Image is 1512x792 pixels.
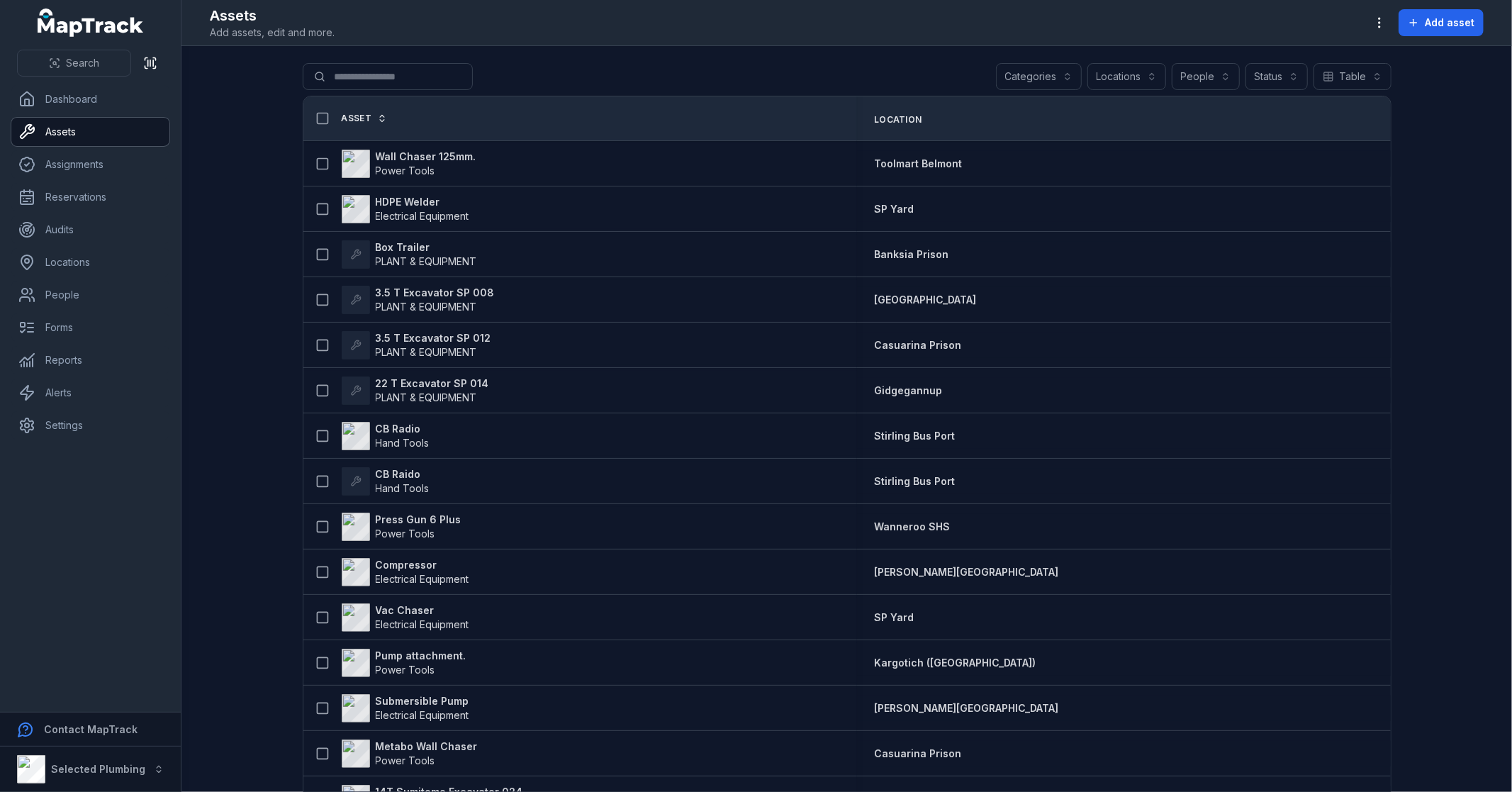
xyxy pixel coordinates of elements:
span: Stirling Bus Port [874,475,955,487]
a: Casuarina Prison [874,338,961,352]
a: Reports [11,346,169,374]
span: Casuarina Prison [874,339,961,351]
span: Toolmart Belmont [874,157,962,169]
span: Power Tools [376,664,435,676]
a: Casuarina Prison [874,747,961,761]
span: Stirling Bus Port [874,430,955,442]
a: Dashboard [11,85,169,113]
a: Pump attachment.Power Tools [342,649,466,677]
span: PLANT & EQUIPMENT [376,301,477,313]
span: Add asset [1425,16,1474,30]
a: Toolmart Belmont [874,157,962,171]
a: [PERSON_NAME][GEOGRAPHIC_DATA] [874,565,1058,579]
span: Electrical Equipment [376,709,469,721]
a: Stirling Bus Port [874,474,955,489]
a: CompressorElectrical Equipment [342,558,469,586]
span: Asset [342,113,372,124]
a: Vac ChaserElectrical Equipment [342,603,469,632]
button: Categories [996,63,1082,90]
span: Add assets, edit and more. [210,26,335,40]
a: Submersible PumpElectrical Equipment [342,694,469,723]
a: CB RaidoHand Tools [342,467,430,496]
strong: Pump attachment. [376,649,466,663]
span: Power Tools [376,528,435,540]
a: 3.5 T Excavator SP 008PLANT & EQUIPMENT [342,286,495,314]
button: Search [17,50,131,77]
span: [PERSON_NAME][GEOGRAPHIC_DATA] [874,566,1058,578]
span: Wanneroo SHS [874,520,950,532]
a: HDPE WelderElectrical Equipment [342,195,469,223]
button: Locations [1087,63,1166,90]
a: 3.5 T Excavator SP 012PLANT & EQUIPMENT [342,331,491,359]
strong: Submersible Pump [376,694,469,708]
span: [PERSON_NAME][GEOGRAPHIC_DATA] [874,702,1058,714]
a: Wanneroo SHS [874,520,950,534]
button: Status [1245,63,1308,90]
strong: 3.5 T Excavator SP 008 [376,286,495,300]
span: Power Tools [376,164,435,177]
span: Hand Tools [376,482,430,494]
strong: CB Radio [376,422,430,436]
span: Electrical Equipment [376,573,469,585]
a: Metabo Wall ChaserPower Tools [342,740,478,768]
strong: Selected Plumbing [51,763,145,775]
span: Power Tools [376,754,435,766]
span: PLANT & EQUIPMENT [376,391,477,403]
a: Wall Chaser 125mm.Power Tools [342,150,476,178]
a: Assignments [11,150,169,179]
span: Location [874,114,922,126]
button: Add asset [1399,9,1484,36]
strong: Wall Chaser 125mm. [376,150,476,164]
a: MapTrack [38,9,144,37]
a: SP Yard [874,202,914,216]
a: Locations [11,248,169,277]
h2: Assets [210,6,335,26]
a: Box TrailerPLANT & EQUIPMENT [342,240,477,269]
strong: Box Trailer [376,240,477,255]
span: Search [66,56,99,70]
span: PLANT & EQUIPMENT [376,346,477,358]
strong: 3.5 T Excavator SP 012 [376,331,491,345]
span: Gidgegannup [874,384,942,396]
a: Gidgegannup [874,384,942,398]
span: SP Yard [874,611,914,623]
span: Electrical Equipment [376,210,469,222]
a: Asset [342,113,388,124]
a: Reservations [11,183,169,211]
span: Hand Tools [376,437,430,449]
a: Banksia Prison [874,247,948,262]
a: Audits [11,216,169,244]
a: Alerts [11,379,169,407]
strong: CB Raido [376,467,430,481]
span: Electrical Equipment [376,618,469,630]
span: Banksia Prison [874,248,948,260]
a: CB RadioHand Tools [342,422,430,450]
button: Table [1314,63,1391,90]
strong: Compressor [376,558,469,572]
strong: 22 T Excavator SP 014 [376,377,489,391]
a: Stirling Bus Port [874,429,955,443]
strong: Vac Chaser [376,603,469,618]
a: Assets [11,118,169,146]
span: SP Yard [874,203,914,215]
a: 22 T Excavator SP 014PLANT & EQUIPMENT [342,377,489,405]
strong: Contact MapTrack [44,723,138,735]
a: [PERSON_NAME][GEOGRAPHIC_DATA] [874,701,1058,715]
strong: Metabo Wall Chaser [376,740,478,754]
span: Kargotich ([GEOGRAPHIC_DATA]) [874,657,1036,669]
a: People [11,281,169,309]
span: PLANT & EQUIPMENT [376,255,477,267]
strong: HDPE Welder [376,195,469,209]
a: Press Gun 6 PlusPower Tools [342,513,461,541]
span: [GEOGRAPHIC_DATA] [874,294,976,306]
a: Settings [11,411,169,440]
a: SP Yard [874,610,914,625]
span: Casuarina Prison [874,747,961,759]
button: People [1172,63,1240,90]
a: [GEOGRAPHIC_DATA] [874,293,976,307]
strong: Press Gun 6 Plus [376,513,461,527]
a: Kargotich ([GEOGRAPHIC_DATA]) [874,656,1036,670]
a: Forms [11,313,169,342]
